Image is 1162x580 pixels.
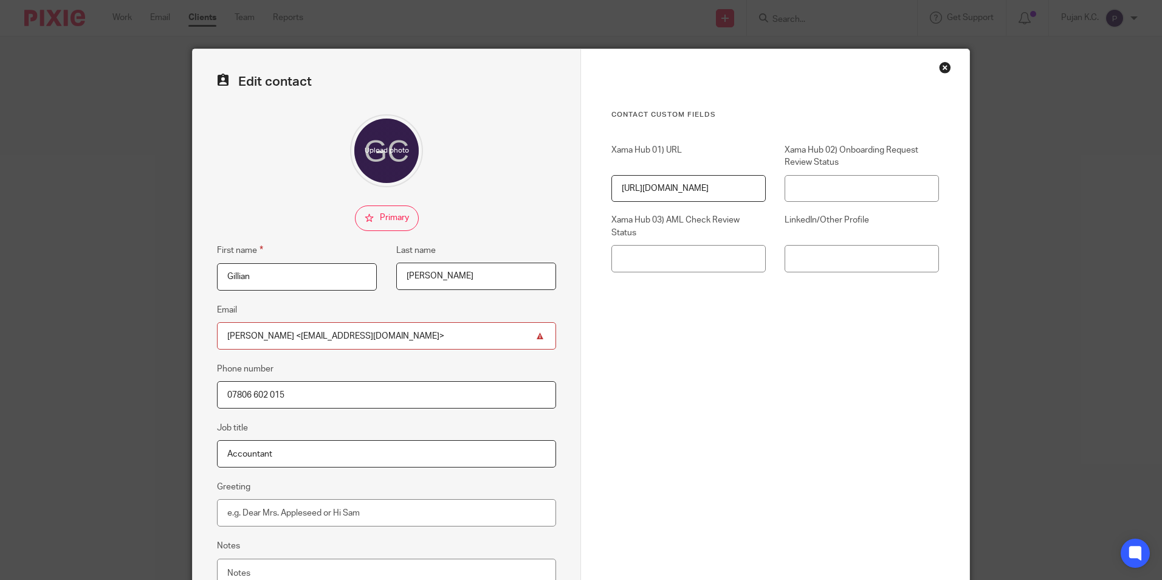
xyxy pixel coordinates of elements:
[785,214,939,239] label: LinkedIn/Other Profile
[217,243,263,257] label: First name
[611,110,939,120] h3: Contact Custom fields
[939,61,951,74] div: Close this dialog window
[217,74,556,90] h2: Edit contact
[611,144,766,169] label: Xama Hub 01) URL
[217,304,237,316] label: Email
[217,499,556,526] input: e.g. Dear Mrs. Appleseed or Hi Sam
[217,363,273,375] label: Phone number
[217,540,240,552] label: Notes
[611,214,766,239] label: Xama Hub 03) AML Check Review Status
[785,144,939,169] label: Xama Hub 02) Onboarding Request Review Status
[217,422,248,434] label: Job title
[217,481,250,493] label: Greeting
[396,244,436,257] label: Last name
